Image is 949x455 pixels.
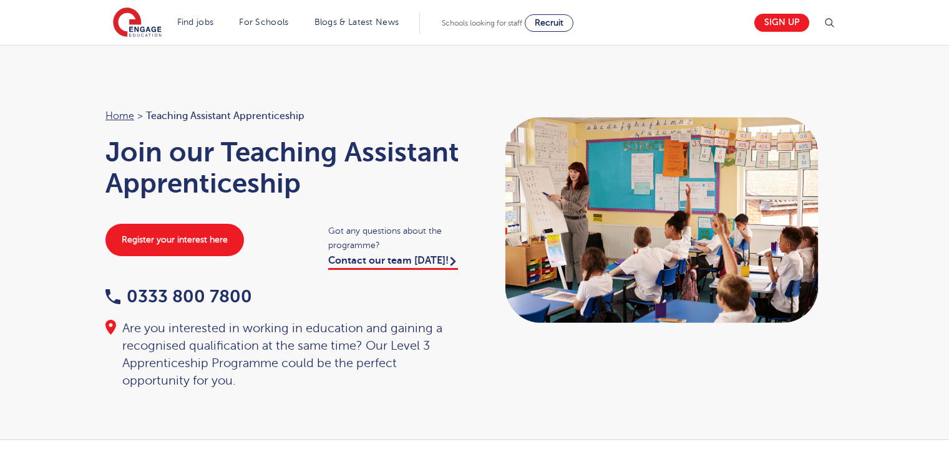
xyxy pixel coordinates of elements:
a: Recruit [525,14,573,32]
a: Blogs & Latest News [314,17,399,27]
a: Register your interest here [105,224,244,256]
a: Home [105,110,134,122]
a: 0333 800 7800 [105,287,252,306]
span: Got any questions about the programme? [328,224,462,252]
div: Are you interested in working in education and gaining a recognised qualification at the same tim... [105,320,462,390]
a: Sign up [754,14,809,32]
h1: Join our Teaching Assistant Apprenticeship [105,136,462,199]
span: Teaching Assistant Apprenticeship [146,108,304,124]
span: Schools looking for staff [442,19,522,27]
a: For Schools [239,17,288,27]
a: Contact our team [DATE]! [328,255,458,270]
nav: breadcrumb [105,108,462,124]
span: Recruit [535,18,563,27]
span: > [137,110,143,122]
a: Find jobs [177,17,214,27]
img: Engage Education [113,7,162,39]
